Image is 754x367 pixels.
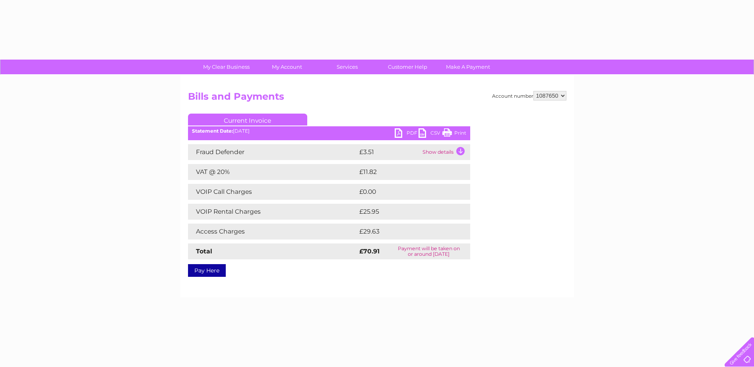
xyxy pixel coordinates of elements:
[359,247,380,255] strong: £70.91
[357,144,421,160] td: £3.51
[357,184,452,200] td: £0.00
[188,204,357,220] td: VOIP Rental Charges
[188,144,357,160] td: Fraud Defender
[442,128,466,140] a: Print
[419,128,442,140] a: CSV
[357,204,454,220] td: £25.95
[314,60,380,74] a: Services
[492,91,566,100] div: Account number
[395,128,419,140] a: PDF
[254,60,320,74] a: My Account
[435,60,501,74] a: Make A Payment
[388,243,470,259] td: Payment will be taken on or around [DATE]
[188,91,566,106] h2: Bills and Payments
[196,247,212,255] strong: Total
[375,60,440,74] a: Customer Help
[188,184,357,200] td: VOIP Call Charges
[188,224,357,240] td: Access Charges
[188,114,307,126] a: Current Invoice
[357,224,454,240] td: £29.63
[188,164,357,180] td: VAT @ 20%
[357,164,453,180] td: £11.82
[192,128,233,134] b: Statement Date:
[188,128,470,134] div: [DATE]
[421,144,470,160] td: Show details
[188,264,226,277] a: Pay Here
[194,60,259,74] a: My Clear Business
